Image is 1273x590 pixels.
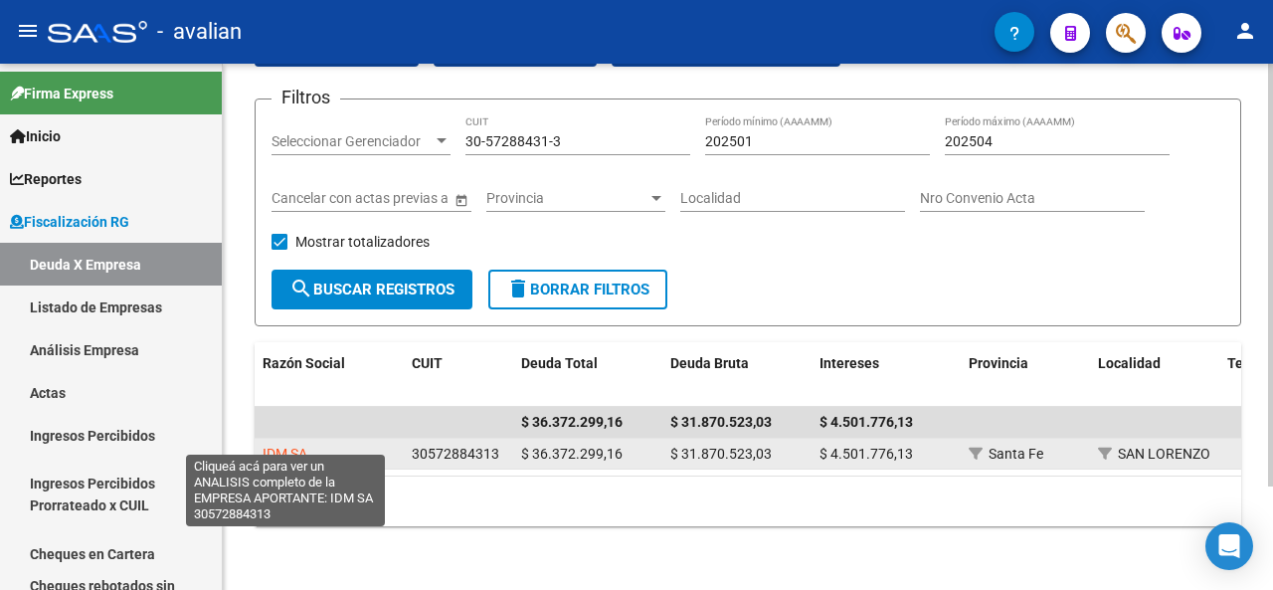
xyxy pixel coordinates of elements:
[255,342,404,408] datatable-header-cell: Razón Social
[10,168,82,190] span: Reportes
[1118,446,1210,462] span: SAN LORENZO
[819,414,913,430] span: $ 4.501.776,13
[1233,19,1257,43] mat-icon: person
[1098,355,1161,371] span: Localidad
[272,133,433,150] span: Seleccionar Gerenciador
[521,446,623,462] span: $ 36.372.299,16
[1205,522,1253,570] div: Open Intercom Messenger
[521,355,598,371] span: Deuda Total
[404,342,513,408] datatable-header-cell: CUIT
[16,19,40,43] mat-icon: menu
[451,189,471,210] button: Open calendar
[989,446,1043,462] span: Santa Fe
[961,342,1090,408] datatable-header-cell: Provincia
[1090,342,1219,408] datatable-header-cell: Localidad
[10,83,113,104] span: Firma Express
[506,277,530,300] mat-icon: delete
[670,446,772,462] span: $ 31.870.523,03
[272,84,340,111] h3: Filtros
[670,355,749,371] span: Deuda Bruta
[272,270,472,309] button: Buscar Registros
[819,355,879,371] span: Intereses
[10,211,129,233] span: Fiscalización RG
[412,446,499,462] span: 30572884313
[521,414,623,430] span: $ 36.372.299,16
[157,10,242,54] span: - avalian
[513,342,662,408] datatable-header-cell: Deuda Total
[670,414,772,430] span: $ 31.870.523,03
[289,281,455,298] span: Buscar Registros
[486,190,647,207] span: Provincia
[295,230,430,254] span: Mostrar totalizadores
[662,342,812,408] datatable-header-cell: Deuda Bruta
[289,277,313,300] mat-icon: search
[819,446,913,462] span: $ 4.501.776,13
[10,125,61,147] span: Inicio
[506,281,649,298] span: Borrar Filtros
[263,355,345,371] span: Razón Social
[412,355,443,371] span: CUIT
[488,270,667,309] button: Borrar Filtros
[255,477,1241,526] div: 1 total
[263,446,307,462] span: IDM SA
[969,355,1028,371] span: Provincia
[812,342,961,408] datatable-header-cell: Intereses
